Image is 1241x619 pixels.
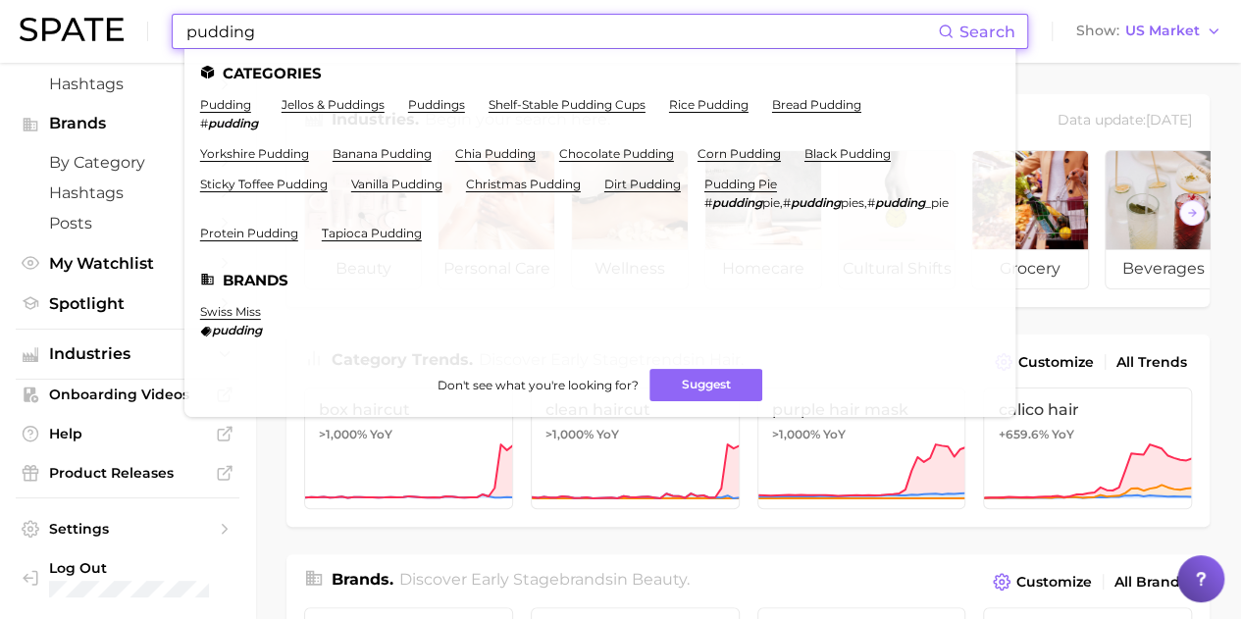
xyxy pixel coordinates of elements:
a: Onboarding Videos [16,380,239,409]
span: YoY [596,427,619,442]
a: Product Releases [16,458,239,488]
a: Hashtags [16,178,239,208]
a: tapioca pudding [322,226,422,240]
span: Industries [49,345,206,363]
a: Log out. Currently logged in with e-mail KLawhead@ulta.com. [16,553,239,603]
a: grocery [971,150,1089,289]
img: SPATE [20,18,124,41]
a: calico hair+659.6% YoY [983,387,1192,509]
a: jellos & puddings [282,97,385,112]
a: puddings [408,97,465,112]
a: chocolate pudding [559,146,674,161]
a: All Brands [1110,569,1192,595]
button: Industries [16,339,239,369]
a: beverages [1105,150,1222,289]
span: Customize [1018,354,1094,371]
li: Brands [200,272,1000,288]
a: chia pudding [455,146,536,161]
span: calico hair [998,400,1177,419]
a: bread pudding [772,97,861,112]
span: # [200,116,208,130]
span: All Trends [1116,354,1187,371]
span: Search [959,23,1015,41]
span: pie [762,195,780,210]
div: , , [704,195,949,210]
span: Hashtags [49,183,206,202]
a: pudding pie [704,177,777,191]
input: Search here for a brand, industry, or ingredient [184,15,938,48]
button: Suggest [649,369,762,401]
a: box haircut>1,000% YoY [304,387,513,509]
span: by Category [49,153,206,172]
span: Customize [1016,574,1092,591]
a: by Category [16,147,239,178]
a: yorkshire pudding [200,146,309,161]
span: Show [1076,26,1119,36]
span: US Market [1125,26,1200,36]
span: _pie [925,195,949,210]
span: # [704,195,712,210]
span: Settings [49,520,206,538]
button: ShowUS Market [1071,19,1226,44]
span: grocery [972,249,1088,288]
a: corn pudding [698,146,781,161]
a: Spotlight [16,288,239,319]
span: Brands . [332,570,393,589]
a: christmas pudding [466,177,581,191]
span: # [783,195,791,210]
span: pies [841,195,864,210]
span: Onboarding Videos [49,386,206,403]
a: Hashtags [16,69,239,99]
a: Help [16,419,239,448]
a: shelf-stable pudding cups [489,97,646,112]
em: pudding [712,195,762,210]
div: Data update: [DATE] [1058,108,1192,134]
span: Spotlight [49,294,206,313]
span: My Watchlist [49,254,206,273]
a: swiss miss [200,304,261,319]
a: protein pudding [200,226,298,240]
span: +659.6% [998,427,1048,441]
em: pudding [208,116,258,130]
span: Don't see what you're looking for? [437,378,638,392]
em: pudding [212,323,262,337]
button: Customize [988,568,1097,595]
a: All Trends [1112,349,1192,376]
span: >1,000% [319,427,367,441]
a: banana pudding [333,146,432,161]
span: Discover Early Stage brands in . [399,570,690,589]
span: Log Out [49,559,224,577]
span: # [867,195,875,210]
span: Help [49,425,206,442]
button: Brands [16,109,239,138]
span: Brands [49,115,206,132]
span: YoY [1051,427,1073,442]
span: All Brands [1114,574,1187,591]
a: vanilla pudding [351,177,442,191]
em: pudding [791,195,841,210]
button: Scroll Right [1179,200,1205,226]
span: Product Releases [49,464,206,482]
a: rice pudding [669,97,749,112]
a: Posts [16,208,239,238]
li: Categories [200,65,1000,81]
span: beverages [1106,249,1221,288]
a: Settings [16,514,239,543]
em: pudding [875,195,925,210]
span: >1,000% [545,427,594,441]
span: YoY [370,427,392,442]
a: My Watchlist [16,248,239,279]
a: black pudding [804,146,891,161]
span: Hashtags [49,75,206,93]
a: dirt pudding [604,177,681,191]
button: Customize [990,348,1099,376]
a: sticky toffee pudding [200,177,328,191]
span: beauty [632,570,687,589]
span: >1,000% [772,427,820,441]
span: YoY [823,427,846,442]
a: purple hair mask>1,000% YoY [757,387,966,509]
span: Posts [49,214,206,232]
a: pudding [200,97,251,112]
a: clean haircut>1,000% YoY [531,387,740,509]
